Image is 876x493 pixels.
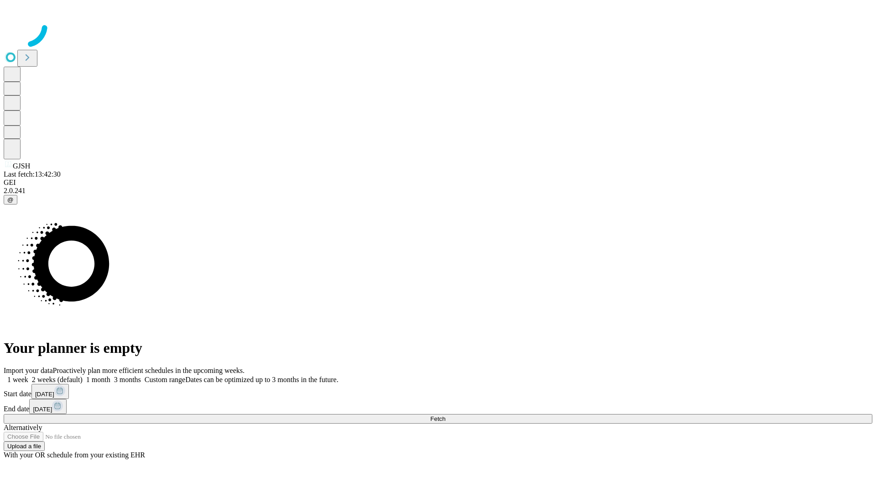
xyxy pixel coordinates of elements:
[185,376,338,383] span: Dates can be optimized up to 3 months in the future.
[13,162,30,170] span: GJSH
[114,376,141,383] span: 3 months
[4,441,45,451] button: Upload a file
[7,196,14,203] span: @
[29,399,67,414] button: [DATE]
[4,187,872,195] div: 2.0.241
[7,376,28,383] span: 1 week
[4,399,872,414] div: End date
[4,340,872,357] h1: Your planner is empty
[86,376,110,383] span: 1 month
[145,376,185,383] span: Custom range
[4,424,42,431] span: Alternatively
[4,178,872,187] div: GEI
[4,414,872,424] button: Fetch
[33,406,52,413] span: [DATE]
[4,451,145,459] span: With your OR schedule from your existing EHR
[53,367,245,374] span: Proactively plan more efficient schedules in the upcoming weeks.
[32,376,83,383] span: 2 weeks (default)
[4,195,17,205] button: @
[35,391,54,398] span: [DATE]
[4,384,872,399] div: Start date
[4,170,61,178] span: Last fetch: 13:42:30
[4,367,53,374] span: Import your data
[31,384,69,399] button: [DATE]
[430,415,445,422] span: Fetch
